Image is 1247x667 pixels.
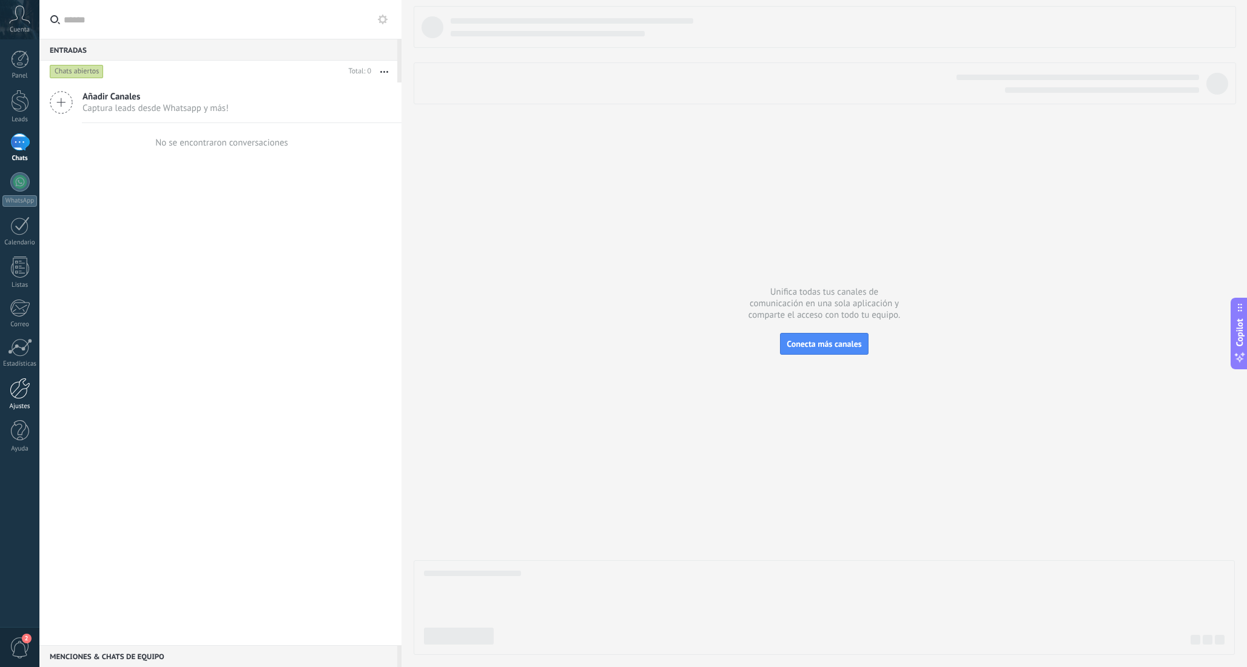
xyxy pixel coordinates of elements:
div: Correo [2,321,38,329]
div: Chats [2,155,38,163]
div: Ajustes [2,403,38,411]
div: Leads [2,116,38,124]
div: Chats abiertos [50,64,104,79]
span: Añadir Canales [82,91,229,102]
span: Cuenta [10,26,30,34]
span: Captura leads desde Whatsapp y más! [82,102,229,114]
div: No se encontraron conversaciones [155,137,288,149]
span: Copilot [1234,319,1246,347]
div: Menciones & Chats de equipo [39,645,397,667]
div: Entradas [39,39,397,61]
span: Conecta más canales [787,338,861,349]
div: Estadísticas [2,360,38,368]
button: Conecta más canales [780,333,868,355]
button: Más [371,61,397,82]
div: WhatsApp [2,195,37,207]
div: Panel [2,72,38,80]
div: Calendario [2,239,38,247]
div: Total: 0 [344,65,371,78]
span: 2 [22,634,32,643]
div: Ayuda [2,445,38,453]
div: Listas [2,281,38,289]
